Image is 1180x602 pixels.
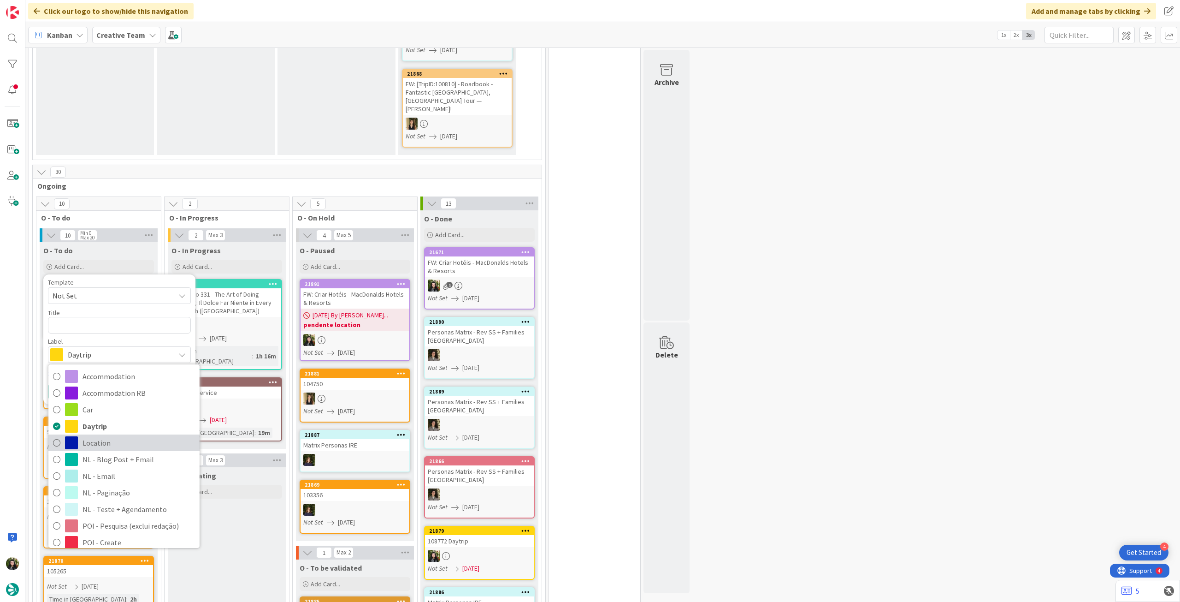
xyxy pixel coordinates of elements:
span: O - Paused [300,246,335,255]
span: Daytrip [83,419,195,433]
label: Title [48,309,60,317]
span: POI - Pesquisa (exclui redação) [83,519,195,533]
i: Not Set [406,132,425,140]
span: Daytrip [68,348,170,361]
img: BC [6,557,19,570]
span: [DATE] [462,564,479,573]
a: 21671FW: Criar Hotéis - MacDonalds Hotels & ResortsBCNot Set[DATE] [424,247,535,310]
div: 21671 [429,249,534,256]
span: [DATE] [440,45,457,55]
div: 21667 [177,281,281,287]
div: 4 [1160,542,1168,551]
div: Time in [GEOGRAPHIC_DATA] [47,455,118,475]
img: MC [303,454,315,466]
span: POI - Create [83,536,195,549]
div: 21869 [305,482,409,488]
div: 21889 [425,387,534,396]
div: 21881 [301,370,409,378]
img: MS [428,419,440,431]
div: 21889Personas Matrix - Rev SS + Families [GEOGRAPHIC_DATA] [425,387,534,416]
div: 103356 [301,489,409,501]
a: Location [48,435,200,451]
span: Not Set [53,290,168,302]
span: Add Card... [311,262,340,271]
div: MS [425,419,534,431]
span: Label [48,338,63,345]
div: Time in [GEOGRAPHIC_DATA] [175,428,254,438]
span: Kanban [47,30,72,41]
a: POI - Pesquisa (exclui redação) [48,518,200,534]
span: Support [19,1,42,12]
img: MS [428,489,440,501]
div: 21866 [425,457,534,465]
span: Template [48,279,74,286]
img: MS [428,349,440,361]
div: 21879 [429,528,534,534]
div: 21890 [425,318,534,326]
span: 13 [441,198,456,209]
div: 21879108772 Daytrip [425,527,534,547]
a: 21868FW: [TripID:100810] - Roadbook - Fantastic [GEOGRAPHIC_DATA], [GEOGRAPHIC_DATA] Tour — [PERS... [402,69,513,148]
div: 21671 [425,248,534,256]
span: 3x [1022,30,1035,40]
span: [DATE] By [PERSON_NAME]... [313,310,388,320]
span: NL - Paginação [83,486,195,500]
div: MS [172,401,281,413]
span: O - To do [43,246,73,255]
div: MS [425,489,534,501]
div: 97953 [44,426,153,438]
span: [DATE] [462,433,479,442]
i: Not Set [428,364,448,372]
div: 21868 [403,70,512,78]
span: 4 [316,230,332,241]
span: NL - Blog Post + Email [83,453,195,466]
div: 21869 [301,481,409,489]
div: SP [403,118,512,130]
img: SP [303,393,315,405]
span: : [254,428,256,438]
i: Not Set [406,46,425,54]
div: 4 [48,4,50,11]
div: Max 2 [336,550,351,555]
div: FW: [TripID:100810] - Roadbook - Fantastic [GEOGRAPHIC_DATA], [GEOGRAPHIC_DATA] Tour — [PERSON_NA... [403,78,512,115]
div: 21866Personas Matrix - Rev SS + Families [GEOGRAPHIC_DATA] [425,457,534,486]
span: Add Card... [435,231,465,239]
div: BC [425,550,534,562]
div: 21891 [301,280,409,288]
div: SP [301,393,409,405]
div: 21879 [425,527,534,535]
a: 21866Personas Matrix - Rev SS + Families [GEOGRAPHIC_DATA]MSNot Set[DATE] [424,456,535,519]
div: Open Get Started checklist, remaining modules: 4 [1119,545,1168,560]
span: 10 [60,230,76,241]
div: BC [425,280,534,292]
div: MC [301,504,409,516]
div: 108772 Daytrip [425,535,534,547]
div: Personas Matrix - Rev SS + Families [GEOGRAPHIC_DATA] [425,396,534,416]
div: 105265 [44,565,153,577]
div: 21870 [48,558,153,564]
span: 10 [54,198,70,209]
i: Not Set [303,348,323,357]
div: BC [301,334,409,346]
span: O - To be validated [300,563,362,572]
i: Not Set [428,503,448,511]
div: Max 3 [208,458,223,463]
span: [DATE] [338,406,355,416]
div: 21891FW: Criar Hotéis - MacDonalds Hotels & Resorts [301,280,409,309]
span: O - On Hold [297,213,406,222]
a: Car [48,401,200,418]
span: [DATE] [82,582,99,591]
div: Get Started [1127,548,1161,557]
a: 21889Personas Matrix - Rev SS + Families [GEOGRAPHIC_DATA]MSNot Set[DATE] [424,387,535,449]
div: 21833110030 Service [172,378,281,399]
div: 21890Personas Matrix - Rev SS + Families [GEOGRAPHIC_DATA] [425,318,534,346]
div: 21870 [44,557,153,565]
a: 21667Redação 331 - The Art of Doing Nothing: Il Dolce Far Niente in Every City – 4h ([GEOGRAPHIC_... [171,279,282,370]
span: 30 [50,167,66,178]
img: SP [406,118,418,130]
div: Personas Matrix - Rev SS + Families [GEOGRAPHIC_DATA] [425,326,534,346]
b: Creative Team [96,30,145,40]
a: 5 [1121,585,1139,596]
a: 21879108772 DaytripBCNot Set[DATE] [424,526,535,580]
div: 21881104750 [301,370,409,390]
